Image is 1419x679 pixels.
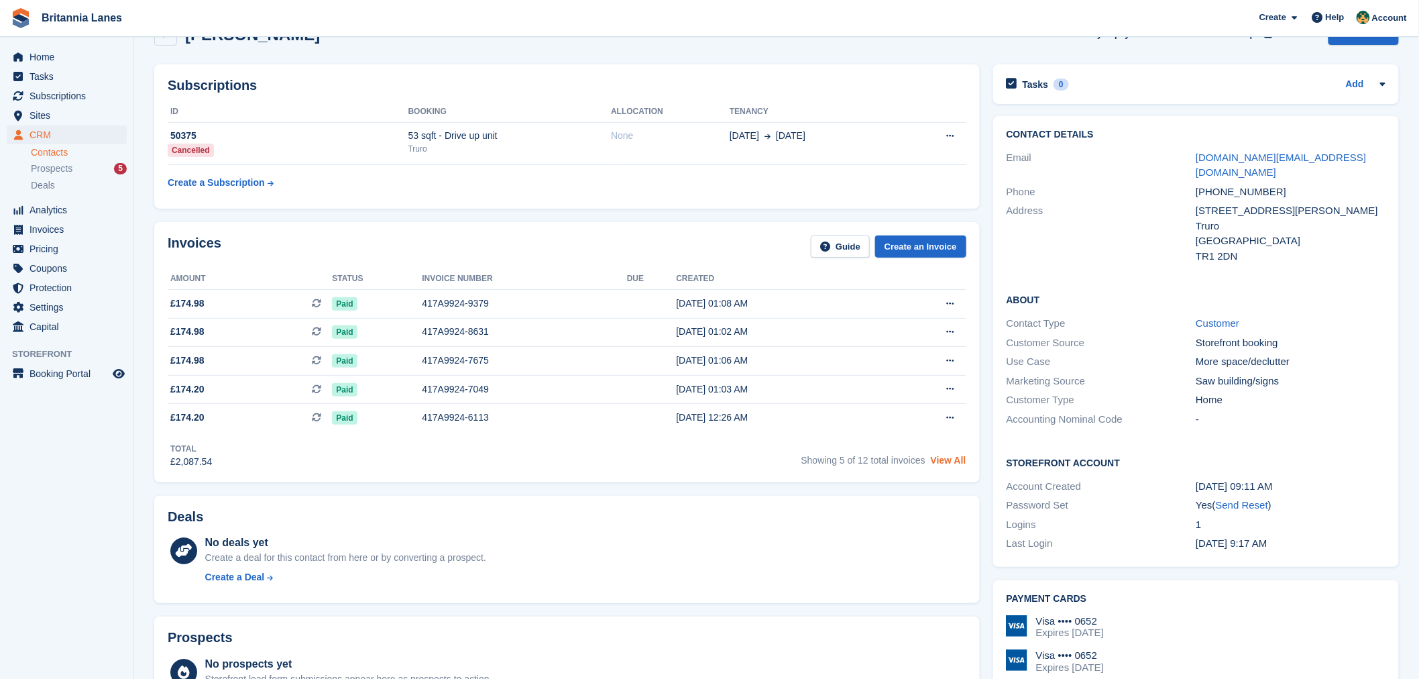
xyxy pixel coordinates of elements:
[1007,479,1196,494] div: Account Created
[1007,203,1196,264] div: Address
[422,325,627,339] div: 417A9924-8631
[30,317,110,336] span: Capital
[7,48,127,66] a: menu
[676,325,885,339] div: [DATE] 01:02 AM
[30,298,110,317] span: Settings
[1326,11,1345,24] span: Help
[1196,335,1385,351] div: Storefront booking
[730,129,759,143] span: [DATE]
[31,146,127,159] a: Contacts
[1007,536,1196,552] div: Last Login
[30,278,110,297] span: Protection
[676,354,885,368] div: [DATE] 01:06 AM
[332,297,357,311] span: Paid
[114,163,127,174] div: 5
[168,268,332,290] th: Amount
[1006,615,1027,637] img: Visa Logo
[11,8,31,28] img: stora-icon-8386f47178a22dfd0bd8f6a31ec36ba5ce8667c1dd55bd0f319d3a0aa187defe.svg
[611,101,730,123] th: Allocation
[422,382,627,397] div: 417A9924-7049
[811,236,870,258] a: Guide
[170,455,212,469] div: £2,087.54
[1007,185,1196,200] div: Phone
[1007,316,1196,331] div: Contact Type
[205,656,492,672] div: No prospects yet
[170,382,205,397] span: £174.20
[1196,374,1385,389] div: Saw building/signs
[332,383,357,397] span: Paid
[1007,150,1196,180] div: Email
[7,364,127,383] a: menu
[31,162,72,175] span: Prospects
[1036,649,1104,662] div: Visa •••• 0652
[1007,293,1385,306] h2: About
[7,259,127,278] a: menu
[1054,79,1069,91] div: 0
[30,106,110,125] span: Sites
[1196,152,1366,178] a: [DOMAIN_NAME][EMAIL_ADDRESS][DOMAIN_NAME]
[31,178,127,193] a: Deals
[31,179,55,192] span: Deals
[1346,77,1364,93] a: Add
[1196,412,1385,427] div: -
[422,354,627,368] div: 417A9924-7675
[170,443,212,455] div: Total
[422,268,627,290] th: Invoice number
[1023,79,1049,91] h2: Tasks
[1212,499,1271,511] span: ( )
[1007,129,1385,140] h2: Contact Details
[7,87,127,105] a: menu
[801,455,925,466] span: Showing 5 of 12 total invoices
[1007,412,1196,427] div: Accounting Nominal Code
[332,268,422,290] th: Status
[1372,11,1407,25] span: Account
[1006,649,1027,671] img: Visa Logo
[332,325,357,339] span: Paid
[111,366,127,382] a: Preview store
[408,101,612,123] th: Booking
[1196,203,1385,219] div: [STREET_ADDRESS][PERSON_NAME]
[1196,537,1267,549] time: 2024-08-19 08:17:00 UTC
[168,509,203,525] h2: Deals
[7,106,127,125] a: menu
[205,570,486,584] a: Create a Deal
[30,364,110,383] span: Booking Portal
[12,348,133,361] span: Storefront
[168,236,221,258] h2: Invoices
[168,129,408,143] div: 50375
[1259,11,1286,24] span: Create
[30,259,110,278] span: Coupons
[676,297,885,311] div: [DATE] 01:08 AM
[1196,393,1385,408] div: Home
[205,535,486,551] div: No deals yet
[30,125,110,144] span: CRM
[1007,456,1385,469] h2: Storefront Account
[7,240,127,258] a: menu
[776,129,805,143] span: [DATE]
[168,630,233,645] h2: Prospects
[1196,517,1385,533] div: 1
[170,354,205,368] span: £174.98
[170,325,205,339] span: £174.98
[7,298,127,317] a: menu
[7,201,127,219] a: menu
[7,67,127,86] a: menu
[1036,627,1104,639] div: Expires [DATE]
[1196,249,1385,264] div: TR1 2DN
[1007,374,1196,389] div: Marketing Source
[168,144,214,157] div: Cancelled
[168,176,265,190] div: Create a Subscription
[1196,219,1385,234] div: Truro
[1036,662,1104,674] div: Expires [DATE]
[676,411,885,425] div: [DATE] 12:26 AM
[168,170,274,195] a: Create a Subscription
[30,48,110,66] span: Home
[408,143,612,155] div: Truro
[627,268,677,290] th: Due
[422,411,627,425] div: 417A9924-6113
[1216,499,1268,511] a: Send Reset
[168,78,966,93] h2: Subscriptions
[7,278,127,297] a: menu
[170,297,205,311] span: £174.98
[30,201,110,219] span: Analytics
